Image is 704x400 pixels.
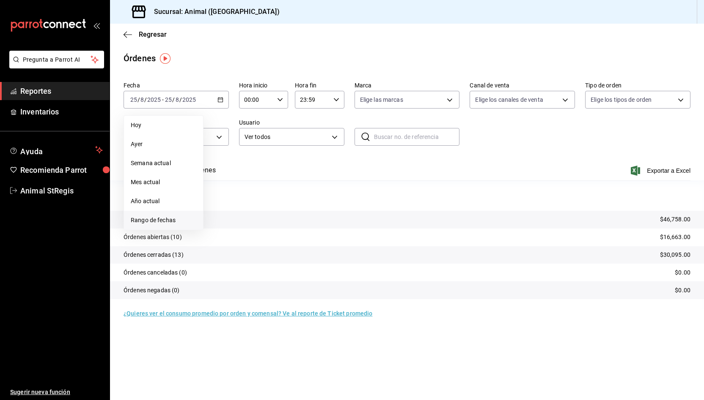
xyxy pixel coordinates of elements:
[93,22,100,29] button: open_drawer_menu
[23,55,91,64] span: Pregunta a Parrot AI
[124,30,167,38] button: Regresar
[131,121,196,130] span: Hoy
[137,96,140,103] span: /
[147,96,161,103] input: ----
[239,120,344,125] label: Usuario
[140,96,144,103] input: --
[144,96,147,103] span: /
[355,82,460,88] label: Marca
[179,96,182,103] span: /
[632,166,690,176] button: Exportar a Excel
[360,95,403,104] span: Elige las marcas
[660,215,690,224] p: $46,758.00
[124,310,372,317] a: ¿Quieres ver el consumo promedio por orden y comensal? Ve al reporte de Ticket promedio
[20,164,103,176] span: Recomienda Parrot
[131,159,196,168] span: Semana actual
[165,96,172,103] input: --
[124,190,690,201] p: Resumen
[374,128,460,145] input: Buscar no. de referencia
[172,96,175,103] span: /
[124,268,187,277] p: Órdenes canceladas (0)
[10,388,103,397] span: Sugerir nueva función
[175,96,179,103] input: --
[131,178,196,187] span: Mes actual
[20,106,103,117] span: Inventarios
[160,53,170,64] img: Tooltip marker
[660,250,690,259] p: $30,095.00
[147,7,280,17] h3: Sucursal: Animal ([GEOGRAPHIC_DATA])
[245,133,329,141] span: Ver todos
[131,140,196,149] span: Ayer
[20,145,92,155] span: Ayuda
[295,82,344,88] label: Hora fin
[124,286,180,295] p: Órdenes negadas (0)
[591,95,652,104] span: Elige los tipos de orden
[675,268,690,277] p: $0.00
[131,216,196,225] span: Rango de fechas
[20,185,103,196] span: Animal StRegis
[130,96,137,103] input: --
[139,30,167,38] span: Regresar
[124,52,156,65] div: Órdenes
[585,82,690,88] label: Tipo de orden
[9,51,104,68] button: Pregunta a Parrot AI
[475,95,543,104] span: Elige los canales de venta
[470,82,575,88] label: Canal de venta
[182,96,196,103] input: ----
[162,96,164,103] span: -
[124,233,182,242] p: Órdenes abiertas (10)
[675,286,690,295] p: $0.00
[6,61,104,70] a: Pregunta a Parrot AI
[124,82,229,88] label: Fecha
[20,85,103,97] span: Reportes
[124,250,184,259] p: Órdenes cerradas (13)
[131,197,196,206] span: Año actual
[239,82,288,88] label: Hora inicio
[660,233,690,242] p: $16,663.00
